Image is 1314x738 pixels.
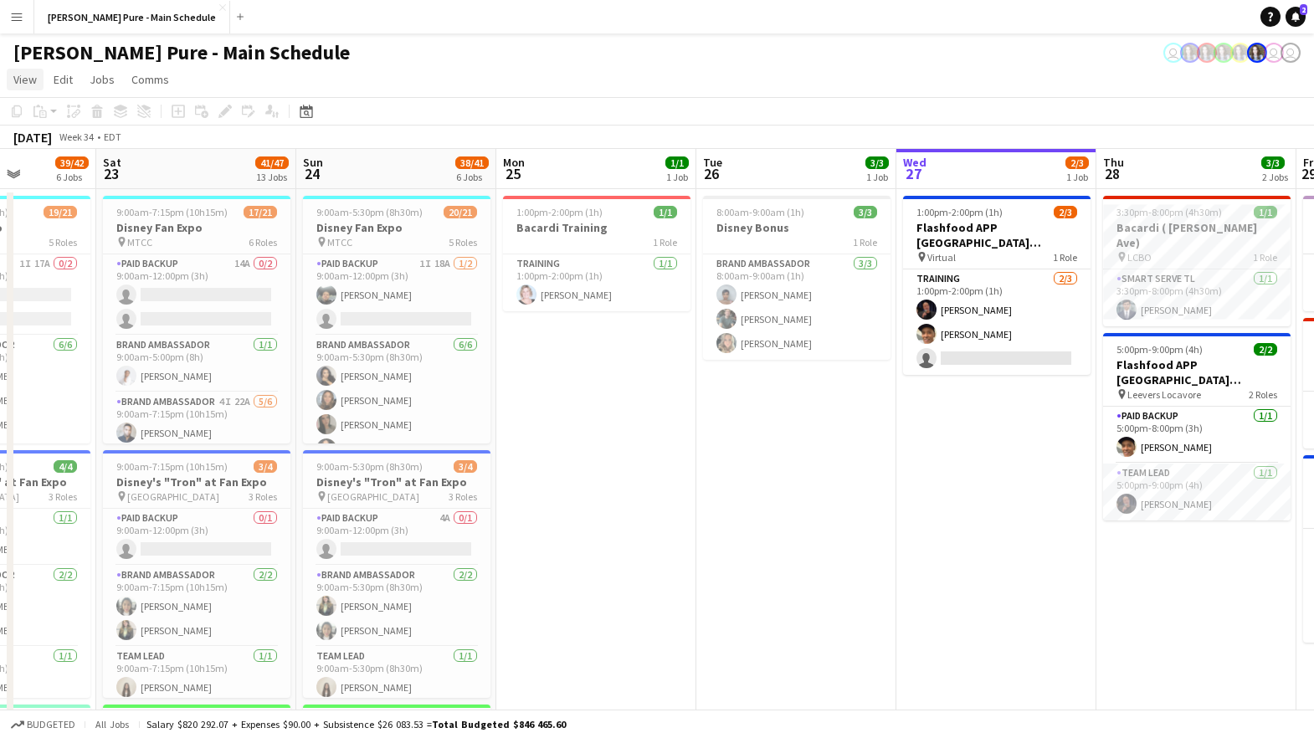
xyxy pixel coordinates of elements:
h3: Bacardi ( [PERSON_NAME] Ave) [1103,220,1291,250]
h1: [PERSON_NAME] Pure - Main Schedule [13,40,350,65]
span: 17/21 [244,206,277,218]
div: [DATE] [13,129,52,146]
span: 2/3 [1054,206,1077,218]
app-card-role: Paid Backup1I18A1/29:00am-12:00pm (3h)[PERSON_NAME] [303,254,490,336]
app-user-avatar: Leticia Fayzano [1163,43,1183,63]
span: 3/3 [854,206,877,218]
span: 9:00am-7:15pm (10h15m) [116,460,228,473]
span: [GEOGRAPHIC_DATA] [327,490,419,503]
div: Salary $820 292.07 + Expenses $90.00 + Subsistence $26 083.53 = [146,718,566,730]
span: 28 [1101,164,1124,183]
span: All jobs [92,718,132,730]
span: 3/3 [1261,156,1285,169]
span: 2 Roles [1249,388,1277,401]
span: 1/1 [654,206,677,218]
span: 5 Roles [449,236,477,249]
span: 2 [1300,4,1307,15]
app-job-card: 1:00pm-2:00pm (1h)2/3Flashfood APP [GEOGRAPHIC_DATA] [GEOGRAPHIC_DATA], [GEOGRAPHIC_DATA] Trainin... [903,196,1091,375]
span: Mon [503,155,525,170]
span: Total Budgeted $846 465.60 [432,718,566,730]
h3: Bacardi Training [503,220,690,235]
span: 2/3 [1065,156,1089,169]
span: Sat [103,155,121,170]
a: Comms [125,69,176,90]
span: 9:00am-5:30pm (8h30m) [316,206,423,218]
span: 8:00am-9:00am (1h) [716,206,804,218]
span: 3 Roles [249,490,277,503]
button: Budgeted [8,715,78,734]
span: Budgeted [27,719,75,730]
div: 2 Jobs [1262,171,1288,183]
span: MTCC [127,236,152,249]
span: 9:00am-7:15pm (10h15m) [116,206,228,218]
span: 3:30pm-8:00pm (4h30m) [1116,206,1222,218]
h3: Disney Fan Expo [103,220,290,235]
div: 9:00am-5:30pm (8h30m)3/4Disney's "Tron" at Fan Expo [GEOGRAPHIC_DATA]3 RolesPaid Backup4A0/19:00a... [303,450,490,698]
app-card-role: Training2/31:00pm-2:00pm (1h)[PERSON_NAME][PERSON_NAME] [903,269,1091,375]
app-card-role: Team Lead1/19:00am-5:30pm (8h30m)[PERSON_NAME] [303,647,490,704]
span: 27 [901,164,926,183]
a: Jobs [83,69,121,90]
app-card-role: Brand Ambassador1/19:00am-5:00pm (8h)[PERSON_NAME] [103,336,290,392]
span: 9:00am-5:30pm (8h30m) [316,460,423,473]
span: 20/21 [444,206,477,218]
app-card-role: Paid Backup1/15:00pm-8:00pm (3h)[PERSON_NAME] [1103,407,1291,464]
span: 3 Roles [49,490,77,503]
div: 6 Jobs [56,171,88,183]
a: 2 [1286,7,1306,27]
span: Sun [303,155,323,170]
span: 1/1 [665,156,689,169]
span: 1 Role [853,236,877,249]
a: View [7,69,44,90]
span: Leevers Locavore [1127,388,1201,401]
span: Wed [903,155,926,170]
span: [GEOGRAPHIC_DATA] [127,490,219,503]
div: 8:00am-9:00am (1h)3/3Disney Bonus1 RoleBrand Ambassador3/38:00am-9:00am (1h)[PERSON_NAME][PERSON_... [703,196,891,360]
app-card-role: Team Lead1/19:00am-7:15pm (10h15m)[PERSON_NAME] [103,647,290,704]
span: Week 34 [55,131,97,143]
span: 24 [300,164,323,183]
app-job-card: 9:00am-7:15pm (10h15m)3/4Disney's "Tron" at Fan Expo [GEOGRAPHIC_DATA]3 RolesPaid Backup0/19:00am... [103,450,290,698]
app-card-role: Brand Ambassador3/38:00am-9:00am (1h)[PERSON_NAME][PERSON_NAME][PERSON_NAME] [703,254,891,360]
span: 23 [100,164,121,183]
span: 41/47 [255,156,289,169]
span: 1:00pm-2:00pm (1h) [916,206,1003,218]
h3: Disney Bonus [703,220,891,235]
span: 1 Role [1053,251,1077,264]
span: Virtual [927,251,956,264]
app-user-avatar: Tifany Scifo [1264,43,1284,63]
app-job-card: 9:00am-7:15pm (10h15m)17/21Disney Fan Expo MTCC6 RolesPaid Backup14A0/29:00am-12:00pm (3h) Brand ... [103,196,290,443]
div: 1 Job [666,171,688,183]
span: 3/4 [454,460,477,473]
app-card-role: Paid Backup4A0/19:00am-12:00pm (3h) [303,509,490,566]
app-card-role: Paid Backup14A0/29:00am-12:00pm (3h) [103,254,290,336]
h3: Disney's "Tron" at Fan Expo [303,474,490,489]
app-job-card: 5:00pm-9:00pm (4h)2/2Flashfood APP [GEOGRAPHIC_DATA] [GEOGRAPHIC_DATA], [GEOGRAPHIC_DATA] Leevers... [1103,333,1291,520]
span: 3 Roles [449,490,477,503]
app-user-avatar: Ashleigh Rains [1214,43,1234,63]
h3: Disney Fan Expo [303,220,490,235]
span: 1:00pm-2:00pm (1h) [516,206,603,218]
div: EDT [104,131,121,143]
app-card-role: Brand Ambassador2/29:00am-7:15pm (10h15m)[PERSON_NAME][PERSON_NAME] [103,566,290,647]
span: 25 [500,164,525,183]
app-card-role: Paid Backup0/19:00am-12:00pm (3h) [103,509,290,566]
h3: Disney's "Tron" at Fan Expo [103,474,290,489]
span: View [13,72,37,87]
span: 3/4 [254,460,277,473]
app-job-card: 3:30pm-8:00pm (4h30m)1/1Bacardi ( [PERSON_NAME] Ave) LCBO1 RoleSmart Serve TL1/13:30pm-8:00pm (4h... [1103,196,1291,326]
span: Edit [54,72,73,87]
h3: Flashfood APP [GEOGRAPHIC_DATA] [GEOGRAPHIC_DATA], [GEOGRAPHIC_DATA] Training [903,220,1091,250]
span: 1 Role [653,236,677,249]
span: Comms [131,72,169,87]
button: [PERSON_NAME] Pure - Main Schedule [34,1,230,33]
app-card-role: Brand Ambassador4I22A5/69:00am-7:15pm (10h15m)[PERSON_NAME] [103,392,290,571]
div: 1 Job [866,171,888,183]
span: 26 [701,164,722,183]
span: Tue [703,155,722,170]
span: LCBO [1127,251,1152,264]
app-card-role: Training1/11:00pm-2:00pm (1h)[PERSON_NAME] [503,254,690,311]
